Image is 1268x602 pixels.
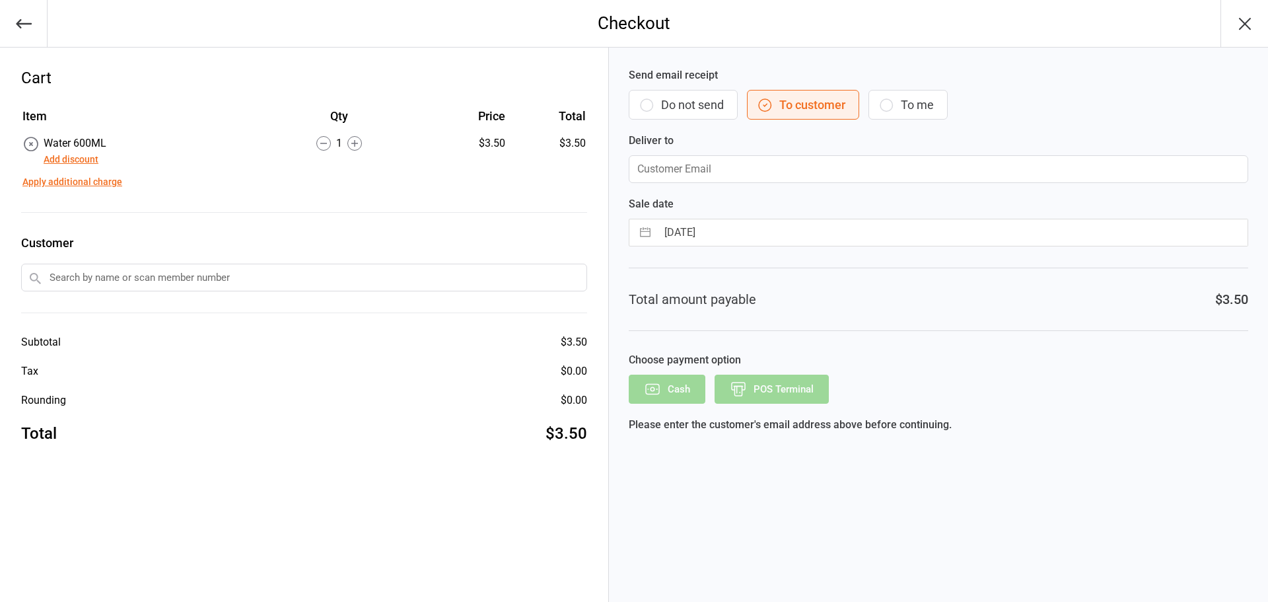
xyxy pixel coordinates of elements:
[44,153,98,167] button: Add discount
[561,363,587,379] div: $0.00
[21,234,587,252] label: Customer
[21,66,587,90] div: Cart
[561,393,587,408] div: $0.00
[629,133,1248,149] label: Deliver to
[629,67,1248,83] label: Send email receipt
[629,417,1248,433] div: Please enter the customer's email address above before continuing.
[21,393,66,408] div: Rounding
[629,289,756,309] div: Total amount payable
[629,90,738,120] button: Do not send
[21,264,587,291] input: Search by name or scan member number
[1215,289,1248,309] div: $3.50
[21,363,38,379] div: Tax
[546,422,587,445] div: $3.50
[423,135,505,151] div: $3.50
[44,137,106,149] span: Water 600ML
[561,334,587,350] div: $3.50
[22,175,122,189] button: Apply additional charge
[22,107,256,134] th: Item
[511,135,586,167] td: $3.50
[747,90,859,120] button: To customer
[257,107,422,134] th: Qty
[423,107,505,125] div: Price
[511,107,586,134] th: Total
[21,422,57,445] div: Total
[21,334,61,350] div: Subtotal
[629,196,1248,212] label: Sale date
[629,155,1248,183] input: Customer Email
[629,352,1248,368] label: Choose payment option
[257,135,422,151] div: 1
[868,90,948,120] button: To me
